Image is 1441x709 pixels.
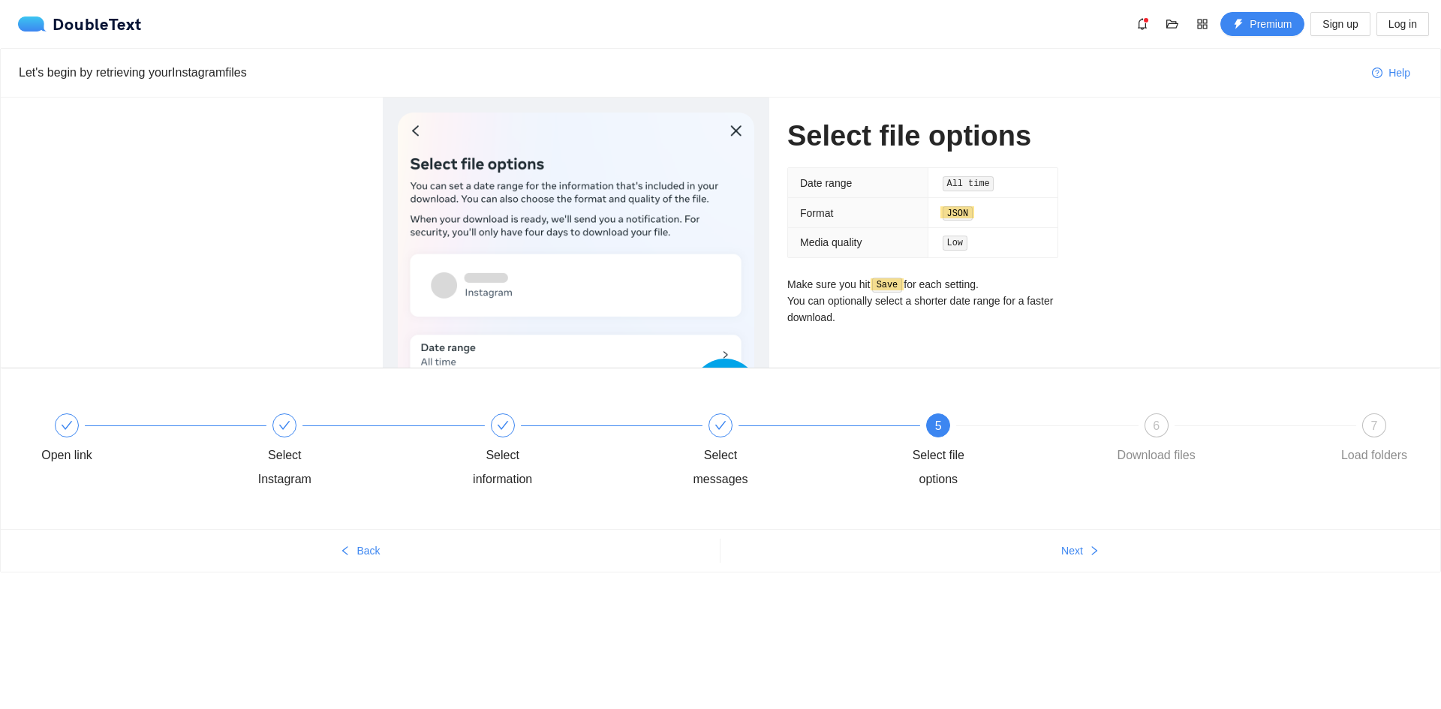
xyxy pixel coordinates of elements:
[1191,18,1214,30] span: appstore
[1372,68,1382,80] span: question-circle
[356,542,380,559] span: Back
[18,17,142,32] a: logoDoubleText
[1,539,720,563] button: leftBack
[1388,65,1410,81] span: Help
[1371,419,1378,432] span: 7
[1322,16,1358,32] span: Sign up
[1118,443,1196,467] div: Download files
[1250,16,1292,32] span: Premium
[787,276,1058,326] p: Make sure you hit for each setting. You can optionally select a shorter date range for a faster d...
[1153,419,1160,432] span: 6
[1061,542,1083,559] span: Next
[1160,12,1184,36] button: folder-open
[241,443,328,491] div: Select Instagram
[459,443,546,491] div: Select information
[1089,545,1100,557] span: right
[895,443,982,491] div: Select file options
[1130,12,1154,36] button: bell
[23,413,241,467] div: Open link
[459,413,677,491] div: Select information
[1220,12,1304,36] button: thunderboltPremium
[943,176,994,191] code: All time
[1190,12,1214,36] button: appstore
[1388,16,1417,32] span: Log in
[800,207,833,219] span: Format
[943,206,973,221] code: JSON
[241,413,459,491] div: Select Instagram
[787,119,1058,154] h1: Select file options
[1341,443,1407,467] div: Load folders
[1310,12,1370,36] button: Sign up
[714,419,727,431] span: check
[935,419,942,432] span: 5
[1131,18,1154,30] span: bell
[61,419,73,431] span: check
[943,236,967,251] code: Low
[41,443,92,467] div: Open link
[677,413,895,491] div: Select messages
[18,17,142,32] div: DoubleText
[1360,61,1422,85] button: question-circleHelp
[340,545,350,557] span: left
[895,413,1112,491] div: 5Select file options
[1376,12,1429,36] button: Log in
[19,63,1360,82] div: Let's begin by retrieving your Instagram files
[18,17,53,32] img: logo
[1113,413,1331,467] div: 6Download files
[872,278,902,293] code: Save
[720,539,1440,563] button: Nextright
[1233,19,1244,31] span: thunderbolt
[800,236,862,248] span: Media quality
[1331,413,1418,467] div: 7Load folders
[278,419,290,431] span: check
[1161,18,1184,30] span: folder-open
[677,443,764,491] div: Select messages
[800,177,852,189] span: Date range
[497,419,509,431] span: check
